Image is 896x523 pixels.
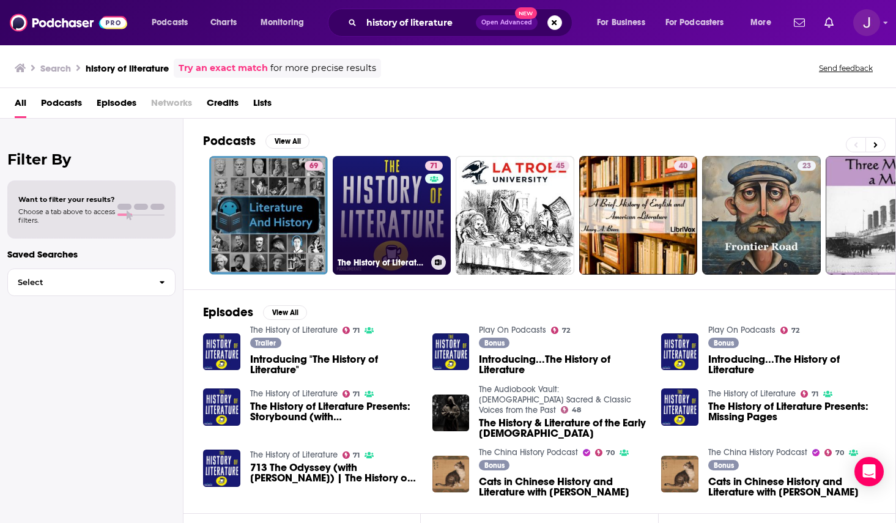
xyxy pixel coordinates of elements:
[661,456,698,493] a: Cats in Chinese History and Literature with Dr. Lee Moore
[265,134,309,149] button: View All
[7,150,176,168] h2: Filter By
[333,156,451,275] a: 71The History of Literature
[253,93,272,118] a: Lists
[802,160,811,172] span: 23
[250,462,418,483] span: 713 The Odyssey (with [PERSON_NAME]) | The History of Literature Podcast Tour!
[801,390,818,398] a: 71
[338,258,426,268] h3: The History of Literature
[202,13,244,32] a: Charts
[595,449,615,456] a: 70
[853,9,880,36] button: Show profile menu
[479,354,646,375] a: Introducing...The History of Literature
[853,9,880,36] img: User Profile
[151,93,192,118] span: Networks
[250,401,418,422] span: The History of Literature Presents: Storybound (with [PERSON_NAME])
[708,401,876,422] a: The History of Literature Presents: Missing Pages
[820,12,839,33] a: Show notifications dropdown
[8,278,149,286] span: Select
[353,391,360,397] span: 71
[714,462,734,469] span: Bonus
[661,388,698,426] img: The History of Literature Presents: Missing Pages
[210,14,237,31] span: Charts
[270,61,376,75] span: for more precise results
[815,63,876,73] button: Send feedback
[665,14,724,31] span: For Podcasters
[456,156,574,275] a: 45
[342,327,360,334] a: 71
[789,12,810,33] a: Show notifications dropdown
[853,9,880,36] span: Logged in as josephpapapr
[479,447,578,458] a: The China History Podcast
[425,161,443,171] a: 71
[353,453,360,458] span: 71
[305,161,323,171] a: 69
[515,7,537,19] span: New
[657,13,742,32] button: open menu
[207,93,239,118] a: Credits
[606,450,615,456] span: 70
[479,477,646,497] a: Cats in Chinese History and Literature with Dr. Lee Moore
[353,328,360,333] span: 71
[556,160,565,172] span: 45
[588,13,661,32] button: open menu
[597,14,645,31] span: For Business
[203,450,240,487] img: 713 The Odyssey (with Daniel Mendelsohn) | The History of Literature Podcast Tour!
[203,133,309,149] a: PodcastsView All
[674,161,692,171] a: 40
[7,248,176,260] p: Saved Searches
[750,14,771,31] span: More
[203,388,240,426] img: The History of Literature Presents: Storybound (with Mitchell S. Jackson)
[432,333,470,371] a: Introducing...The History of Literature
[812,391,818,397] span: 71
[339,9,584,37] div: Search podcasts, credits, & more...
[41,93,82,118] a: Podcasts
[252,13,320,32] button: open menu
[86,62,169,74] h3: history of literature
[97,93,136,118] a: Episodes
[261,14,304,31] span: Monitoring
[479,384,631,415] a: The Audiobook Vault: Catholic Sacred & Classic Voices from the Past
[432,395,470,432] img: The History & Literature of the Early Church
[708,447,807,458] a: The China History Podcast
[708,354,876,375] a: Introducing...The History of Literature
[479,418,646,439] a: The History & Literature of the Early Church
[203,305,253,320] h2: Episodes
[484,462,505,469] span: Bonus
[203,133,256,149] h2: Podcasts
[250,462,418,483] a: 713 The Odyssey (with Daniel Mendelsohn) | The History of Literature Podcast Tour!
[791,328,799,333] span: 72
[780,327,799,334] a: 72
[10,11,127,34] img: Podchaser - Follow, Share and Rate Podcasts
[342,390,360,398] a: 71
[476,15,538,30] button: Open AdvancedNew
[250,354,418,375] span: Introducing "The History of Literature"
[661,333,698,371] img: Introducing...The History of Literature
[203,305,307,320] a: EpisodesView All
[361,13,476,32] input: Search podcasts, credits, & more...
[143,13,204,32] button: open menu
[255,339,276,347] span: Trailer
[479,477,646,497] span: Cats in Chinese History and Literature with [PERSON_NAME]
[551,327,570,334] a: 72
[798,161,816,171] a: 23
[309,160,318,172] span: 69
[824,449,844,456] a: 70
[18,195,115,204] span: Want to filter your results?
[562,328,570,333] span: 72
[7,269,176,296] button: Select
[15,93,26,118] a: All
[708,477,876,497] a: Cats in Chinese History and Literature with Dr. Lee Moore
[203,333,240,371] a: Introducing "The History of Literature"
[742,13,787,32] button: open menu
[209,156,328,275] a: 69
[714,339,734,347] span: Bonus
[250,401,418,422] a: The History of Literature Presents: Storybound (with Mitchell S. Jackson)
